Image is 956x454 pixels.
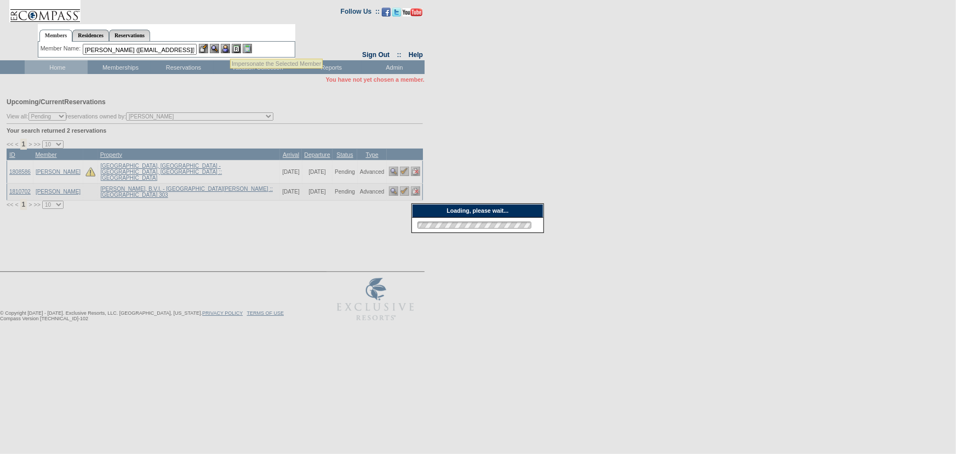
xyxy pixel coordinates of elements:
[41,44,83,53] div: Member Name:
[382,8,391,16] img: Become our fan on Facebook
[362,51,390,59] a: Sign Out
[72,30,109,41] a: Residences
[403,11,422,18] a: Subscribe to our YouTube Channel
[392,8,401,16] img: Follow us on Twitter
[412,204,543,218] div: Loading, please wait...
[403,8,422,16] img: Subscribe to our YouTube Channel
[221,44,230,53] img: Impersonate
[397,51,402,59] span: ::
[199,44,208,53] img: b_edit.gif
[341,7,380,20] td: Follow Us ::
[232,44,241,53] img: Reservations
[243,44,252,53] img: b_calculator.gif
[109,30,150,41] a: Reservations
[414,220,535,230] img: loading.gif
[409,51,423,59] a: Help
[39,30,73,42] a: Members
[210,44,219,53] img: View
[382,11,391,18] a: Become our fan on Facebook
[392,11,401,18] a: Follow us on Twitter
